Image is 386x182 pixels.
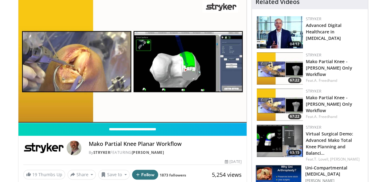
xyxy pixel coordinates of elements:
a: Stryker [306,89,321,94]
a: [PERSON_NAME] [132,150,164,155]
a: Mako Partial Knee - [PERSON_NAME] Only Workflow [306,95,352,113]
span: 67:22 [288,114,301,119]
a: 67:22 [257,52,303,85]
a: Virtual Surgical Demo: Advanced Mako Total Knee Planning and Balanci… [306,131,353,156]
a: Stryker [306,125,321,130]
img: Stryker [23,141,64,155]
a: 19 Thumbs Up [23,170,65,179]
a: Stryker [306,16,321,21]
h4: Mako Partial Knee Planar Workflow [89,141,242,147]
a: Mako Partial Knee - [PERSON_NAME] Only Workflow [306,59,352,77]
img: dc69b858-21f6-4c50-808c-126f4672f1f7.150x105_q85_crop-smart_upscale.jpg [257,89,303,121]
div: Feat. [306,114,363,119]
h3: Uni-Compartmental [MEDICAL_DATA] [305,165,364,177]
a: Stryker [93,150,111,155]
img: 7d0c74a0-cfc5-42ec-9f2e-5fcd55f82e8d.150x105_q85_crop-smart_upscale.jpg [257,125,303,157]
div: Feat. [306,157,363,162]
a: 04:12 [257,16,303,48]
div: [DATE] [225,159,241,165]
a: Stryker [306,52,321,58]
a: 67:22 [257,89,303,121]
span: 5,254 views [212,171,242,178]
a: 1873 followers [160,173,186,178]
a: [PERSON_NAME] [330,157,359,162]
a: T. Lovell, [314,157,329,162]
button: Follow [132,170,158,180]
img: Avatar [67,141,81,155]
span: 04:12 [288,41,301,47]
span: 19 [32,172,37,177]
img: 03e0695f-8430-43df-bed6-40d68d42315c.150x105_q85_crop-smart_upscale.jpg [257,16,303,48]
a: A. Freedhand [314,114,337,119]
a: 63:15 [257,125,303,157]
img: dc69b858-21f6-4c50-808c-126f4672f1f7.150x105_q85_crop-smart_upscale.jpg [257,52,303,85]
span: 63:15 [288,150,301,155]
button: Save to [98,170,130,180]
a: A. Freedhand [314,78,337,83]
button: Share [68,170,96,180]
span: 67:22 [288,78,301,83]
a: Advanced Digital Healthcare in [MEDICAL_DATA] [306,22,342,41]
div: Feat. [306,78,363,83]
div: By FEATURING [89,150,242,155]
